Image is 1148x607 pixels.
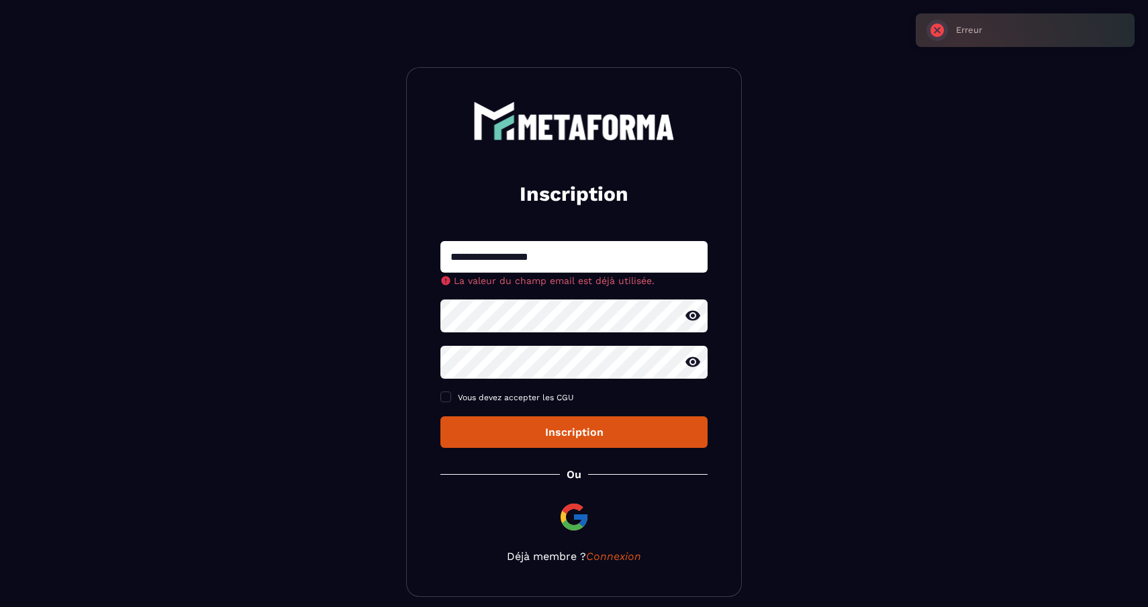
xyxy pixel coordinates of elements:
img: logo [473,101,675,140]
p: Ou [567,468,581,481]
img: google [558,501,590,533]
div: Inscription [451,426,697,438]
span: La valeur du champ email est déjà utilisée. [454,275,655,286]
a: logo [440,101,708,140]
p: Déjà membre ? [440,550,708,563]
button: Inscription [440,416,708,448]
h2: Inscription [457,181,691,207]
a: Connexion [586,550,641,563]
span: Vous devez accepter les CGU [458,393,574,402]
